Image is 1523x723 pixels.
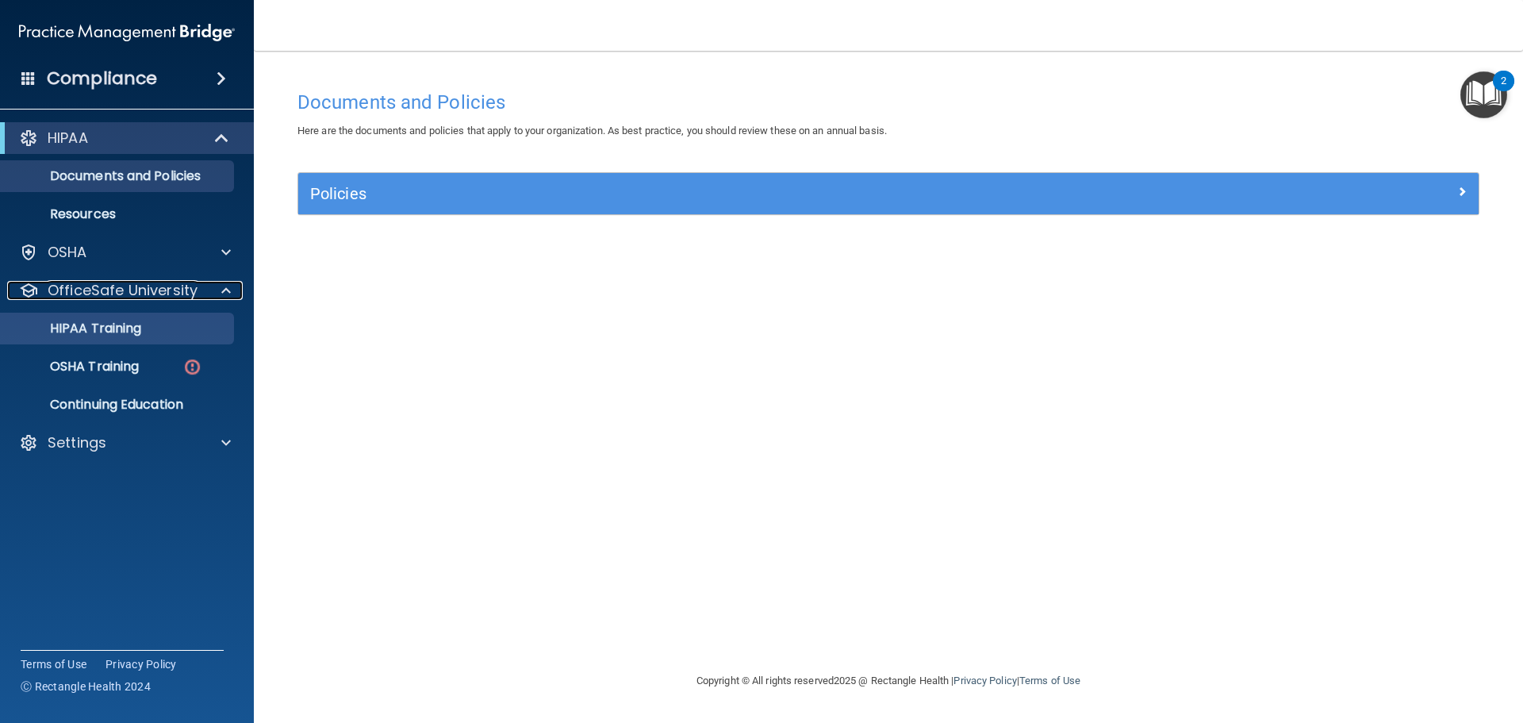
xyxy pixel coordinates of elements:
[19,17,235,48] img: PMB logo
[1249,610,1504,674] iframe: Drift Widget Chat Controller
[19,243,231,262] a: OSHA
[21,656,86,672] a: Terms of Use
[297,125,887,137] span: Here are the documents and policies that apply to your organization. As best practice, you should...
[599,656,1178,706] div: Copyright © All rights reserved 2025 @ Rectangle Health | |
[10,206,227,222] p: Resources
[10,397,227,413] p: Continuing Education
[953,675,1016,686] a: Privacy Policy
[19,129,230,148] a: HIPAA
[1019,675,1080,686] a: Terms of Use
[297,92,1479,113] h4: Documents and Policies
[1460,71,1507,118] button: Open Resource Center, 2 new notifications
[310,185,1172,202] h5: Policies
[105,656,177,672] a: Privacy Policy
[10,359,139,375] p: OSHA Training
[21,679,151,694] span: Ⓒ Rectangle Health 2024
[19,433,231,452] a: Settings
[48,281,198,300] p: OfficeSafe University
[48,243,87,262] p: OSHA
[310,181,1467,206] a: Policies
[48,129,88,148] p: HIPAA
[48,433,106,452] p: Settings
[182,357,202,377] img: danger-circle.6113f641.png
[1501,81,1506,102] div: 2
[10,321,141,337] p: HIPAA Training
[47,67,157,90] h4: Compliance
[19,281,231,300] a: OfficeSafe University
[10,168,227,184] p: Documents and Policies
